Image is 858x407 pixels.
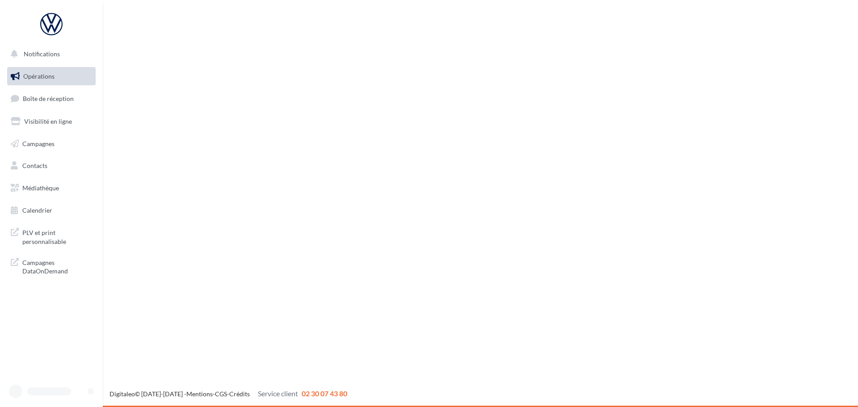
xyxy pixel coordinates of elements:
span: Médiathèque [22,184,59,192]
span: Visibilité en ligne [24,117,72,125]
span: Notifications [24,50,60,58]
span: Campagnes [22,139,55,147]
span: Contacts [22,162,47,169]
span: Opérations [23,72,55,80]
a: Contacts [5,156,97,175]
span: Calendrier [22,206,52,214]
span: Campagnes DataOnDemand [22,256,92,276]
a: Crédits [229,390,250,398]
a: Campagnes [5,134,97,153]
span: PLV et print personnalisable [22,227,92,246]
span: Boîte de réception [23,95,74,102]
span: © [DATE]-[DATE] - - - [109,390,347,398]
a: Calendrier [5,201,97,220]
a: Boîte de réception [5,89,97,108]
button: Notifications [5,45,94,63]
span: Service client [258,389,298,398]
a: Opérations [5,67,97,86]
a: PLV et print personnalisable [5,223,97,249]
span: 02 30 07 43 80 [302,389,347,398]
a: CGS [215,390,227,398]
a: Mentions [186,390,213,398]
a: Médiathèque [5,179,97,197]
a: Campagnes DataOnDemand [5,253,97,279]
a: Digitaleo [109,390,135,398]
a: Visibilité en ligne [5,112,97,131]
